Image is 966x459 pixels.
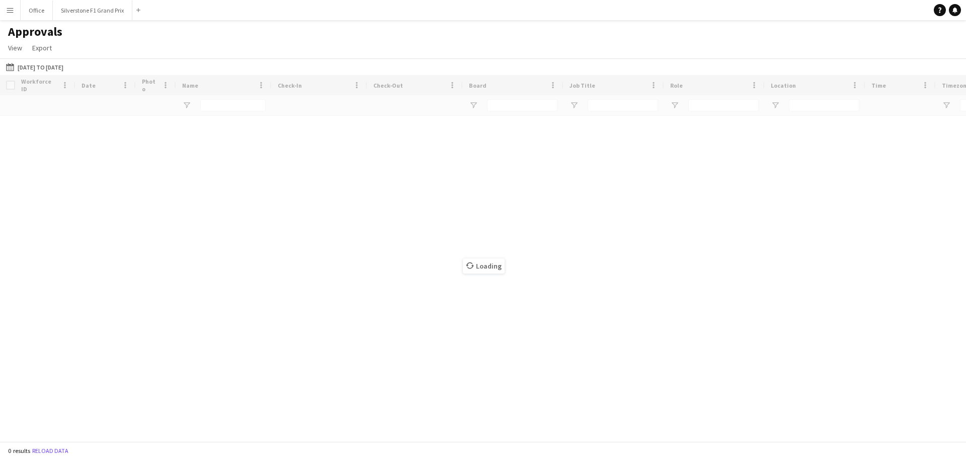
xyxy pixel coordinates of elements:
button: Silverstone F1 Grand Prix [53,1,132,20]
span: Loading [463,258,505,274]
a: Export [28,41,56,54]
button: [DATE] to [DATE] [4,61,65,73]
span: Export [32,43,52,52]
span: View [8,43,22,52]
button: Office [21,1,53,20]
button: Reload data [30,445,70,456]
a: View [4,41,26,54]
